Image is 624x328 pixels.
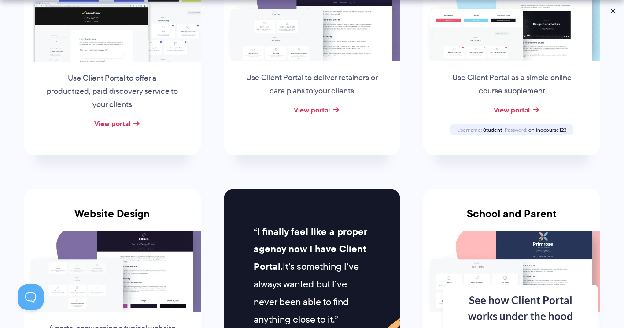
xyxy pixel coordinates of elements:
h3: School and Parent [423,208,600,231]
a: View portal [294,104,330,115]
strong: I finally feel like a proper agency now I have Client Portal. [254,224,367,274]
a: View portal [494,104,530,115]
p: Use Client Portal to deliver retainers or care plans to your clients [245,71,379,98]
a: View portal [94,118,130,129]
span: Username [457,126,482,134]
h3: Website Design [24,208,201,231]
span: Password [505,126,527,134]
span: onlinecourse123 [528,126,566,134]
p: Use Client Portal to offer a productized, paid discovery service to your clients [45,72,179,112]
span: Student [483,126,502,134]
p: Use Client Portal as a simple online course supplement [445,71,579,98]
iframe: Toggle Customer Support [18,284,44,310]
